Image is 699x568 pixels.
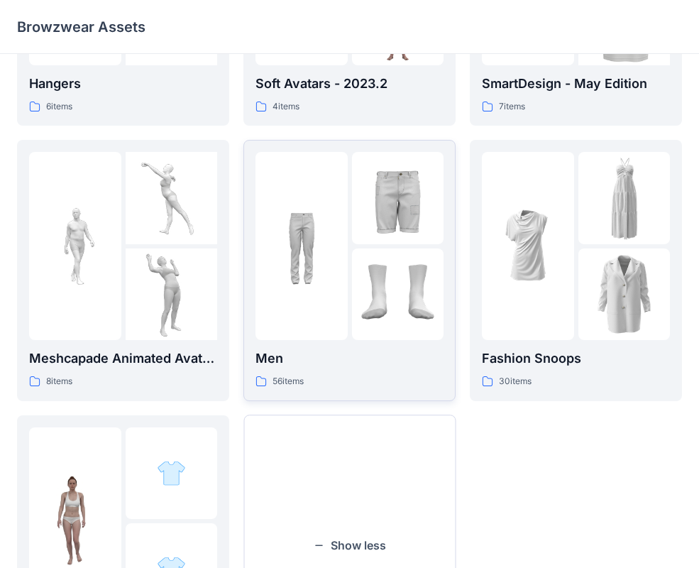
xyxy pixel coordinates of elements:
[243,140,456,401] a: folder 1folder 2folder 3Men56items
[352,248,444,341] img: folder 3
[29,200,121,293] img: folder 1
[126,248,218,341] img: folder 3
[29,475,121,567] img: folder 1
[29,349,217,368] p: Meshcapade Animated Avatars
[578,152,671,244] img: folder 2
[499,99,525,114] p: 7 items
[126,152,218,244] img: folder 2
[29,74,217,94] p: Hangers
[255,74,444,94] p: Soft Avatars - 2023.2
[46,99,72,114] p: 6 items
[499,374,532,389] p: 30 items
[273,374,304,389] p: 56 items
[470,140,682,401] a: folder 1folder 2folder 3Fashion Snoops30items
[482,200,574,293] img: folder 1
[255,200,348,293] img: folder 1
[273,99,299,114] p: 4 items
[578,248,671,341] img: folder 3
[157,459,186,488] img: folder 2
[482,349,670,368] p: Fashion Snoops
[17,140,229,401] a: folder 1folder 2folder 3Meshcapade Animated Avatars8items
[46,374,72,389] p: 8 items
[17,17,145,37] p: Browzwear Assets
[482,74,670,94] p: SmartDesign - May Edition
[255,349,444,368] p: Men
[352,152,444,244] img: folder 2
